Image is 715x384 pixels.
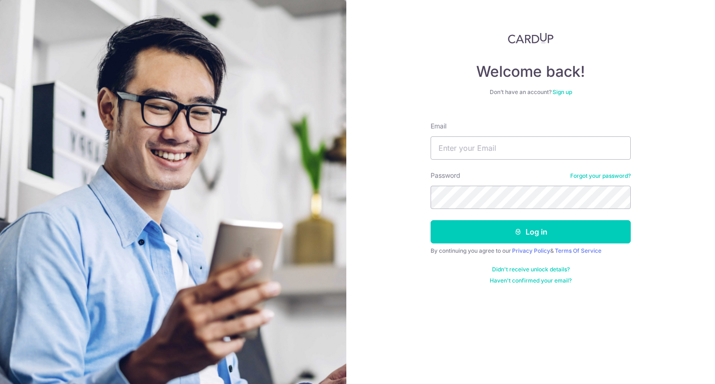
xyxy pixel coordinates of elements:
a: Forgot your password? [570,172,631,180]
button: Log in [431,220,631,243]
div: By continuing you agree to our & [431,247,631,255]
a: Privacy Policy [512,247,550,254]
label: Email [431,121,446,131]
label: Password [431,171,460,180]
a: Terms Of Service [555,247,601,254]
img: CardUp Logo [508,33,553,44]
a: Haven't confirmed your email? [490,277,572,284]
a: Didn't receive unlock details? [492,266,570,273]
a: Sign up [553,88,572,95]
div: Don’t have an account? [431,88,631,96]
input: Enter your Email [431,136,631,160]
h4: Welcome back! [431,62,631,81]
